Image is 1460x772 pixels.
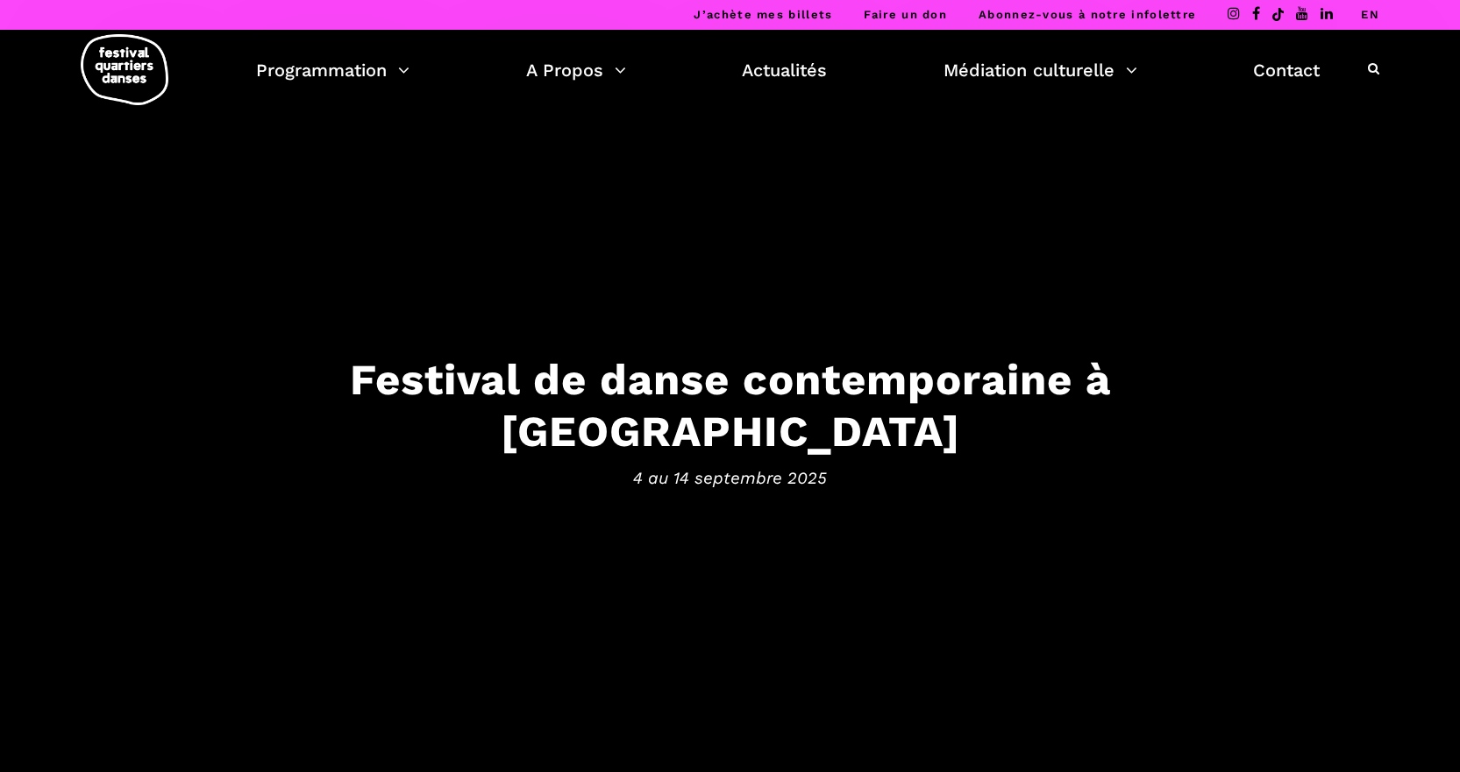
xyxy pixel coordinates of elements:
h3: Festival de danse contemporaine à [GEOGRAPHIC_DATA] [187,353,1274,457]
img: logo-fqd-med [81,34,168,105]
a: Contact [1253,55,1320,85]
a: Actualités [742,55,827,85]
a: EN [1361,8,1379,21]
a: Abonnez-vous à notre infolettre [979,8,1196,21]
span: 4 au 14 septembre 2025 [187,465,1274,492]
a: Médiation culturelle [944,55,1137,85]
a: A Propos [526,55,626,85]
a: J’achète mes billets [694,8,832,21]
a: Faire un don [864,8,947,21]
a: Programmation [256,55,410,85]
